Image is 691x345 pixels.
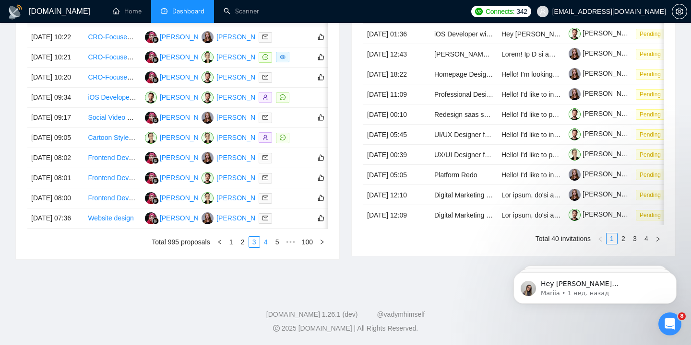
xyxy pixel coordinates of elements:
span: user-add [262,135,268,140]
div: [PERSON_NAME] [216,92,272,103]
img: gigradar-bm.png [152,117,159,124]
div: [PERSON_NAME] [160,32,215,42]
img: c1yyxP1do0miEPqcWxVsd6xPJkNnxIdC3lMCDf_u3x9W-Si6YCNNsahNnumignotdS [569,108,581,120]
a: 4 [641,233,652,244]
div: [PERSON_NAME] [216,172,272,183]
a: iOS Developer with UX/UI skills to Audit Health & Longevity App UX and Design [88,93,324,101]
a: RV[PERSON_NAME] [145,93,215,101]
a: Professional Design Enhancement for Existing Website [434,91,598,98]
button: left [214,236,226,248]
button: right [652,233,664,244]
td: Platform Redo [430,165,498,185]
td: [DATE] 09:05 [27,128,84,148]
img: D [145,31,157,43]
img: VK [145,132,157,144]
span: like [318,194,324,202]
span: mail [262,74,268,80]
a: CRO-Focused Figma Designer Needed to Redesign our products catalog page [88,73,323,81]
img: c1yyxP1do0miEPqcWxVsd6xPJkNnxIdC3lMCDf_u3x9W-Si6YCNNsahNnumignotdS [569,28,581,40]
a: Redesign saas system [434,111,502,118]
li: Next Page [652,233,664,244]
span: like [318,33,324,41]
button: like [315,212,327,224]
div: [PERSON_NAME] [160,213,215,223]
img: D [145,51,157,63]
a: Social Video Editor + Illustrator [88,114,180,121]
div: [PERSON_NAME] [160,52,215,62]
a: TB[PERSON_NAME] [202,33,272,40]
td: UI/UX Designer for Spa Booking App Redesign [430,125,498,145]
li: 3 [629,233,641,244]
td: [DATE] 01:36 [363,24,430,44]
td: iOS Developer with UX/UI skills to Audit Health & Longevity App UX and Design [430,24,498,44]
span: eye [280,54,286,60]
a: VK[PERSON_NAME] [202,194,272,201]
li: Next 5 Pages [283,236,298,248]
a: [PERSON_NAME] Defi JS Engineer Needed [434,50,567,58]
div: [PERSON_NAME] [160,72,215,82]
img: c1i1C4GbPzK8a6VQTaaFhHMDCqGgwIFFNuPMLd4kH8rZiF0HTDS5XhOfVQbhsoiF-V [569,88,581,100]
img: RV [202,71,214,83]
button: like [315,172,327,184]
span: Pending [636,149,665,160]
a: Pending [636,211,668,218]
button: setting [672,4,687,19]
div: [PERSON_NAME] [216,72,272,82]
img: gigradar-bm.png [152,197,159,204]
td: [DATE] 12:10 [363,185,430,205]
span: like [318,174,324,182]
td: [DATE] 05:05 [363,165,430,185]
a: Cartoon Style Brand Designer Needed for crypto project [88,134,254,141]
td: Cartoon Style Brand Designer Needed for crypto project [84,128,141,148]
img: c1Z9G9ximPywiqLChOD4O5HTe7TaTgAbWoBzHn06Ad6DsuC4ULsqJG47Z3--pMBS8e [569,149,581,161]
a: D[PERSON_NAME] [145,214,215,221]
button: right [316,236,328,248]
img: c1yyxP1do0miEPqcWxVsd6xPJkNnxIdC3lMCDf_u3x9W-Si6YCNNsahNnumignotdS [569,209,581,221]
td: [DATE] 10:21 [27,47,84,68]
a: UX/UI Designer for Startup [434,151,514,159]
td: Homepage Design for a Modern Tech Company Website (Figma or Adobe XD) [430,64,498,84]
img: c1i1C4GbPzK8a6VQTaaFhHMDCqGgwIFFNuPMLd4kH8rZiF0HTDS5XhOfVQbhsoiF-V [569,169,581,181]
td: [DATE] 00:10 [363,104,430,125]
li: 2 [618,233,629,244]
a: [PERSON_NAME] [569,190,638,198]
img: D [145,192,157,204]
a: TB[PERSON_NAME] [202,113,272,121]
td: [DATE] 10:22 [27,27,84,47]
span: right [655,236,661,242]
span: ••• [283,236,298,248]
a: VK[PERSON_NAME] [202,133,272,141]
a: D[PERSON_NAME] [145,33,215,40]
a: 3 [249,237,260,247]
img: D [145,112,157,124]
span: right [319,239,325,245]
td: Frontend Developer - Design System & Enterprise-Grade UI [84,188,141,208]
iframe: Intercom live chat [658,312,681,335]
a: D[PERSON_NAME] [145,113,215,121]
a: VK[PERSON_NAME] [202,53,272,60]
img: RV [202,172,214,184]
li: Total 40 invitations [536,233,591,244]
img: gigradar-bm.png [152,36,159,43]
button: like [315,71,327,83]
td: [DATE] 08:00 [27,188,84,208]
a: Pending [636,30,668,37]
li: Total 995 proposals [152,236,210,248]
div: [PERSON_NAME] [160,132,215,143]
span: dashboard [161,8,167,14]
div: [PERSON_NAME] [216,213,272,223]
span: user-add [262,94,268,100]
a: [PERSON_NAME] [569,210,638,218]
a: D[PERSON_NAME] [145,53,215,60]
span: user [539,8,546,15]
a: 2 [618,233,629,244]
td: [DATE] 09:17 [27,108,84,128]
span: like [318,154,324,161]
td: Website design [84,208,141,229]
span: Pending [636,89,665,100]
a: Pending [636,90,668,98]
li: 2 [237,236,249,248]
td: Professional Design Enhancement for Existing Website [430,84,498,104]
